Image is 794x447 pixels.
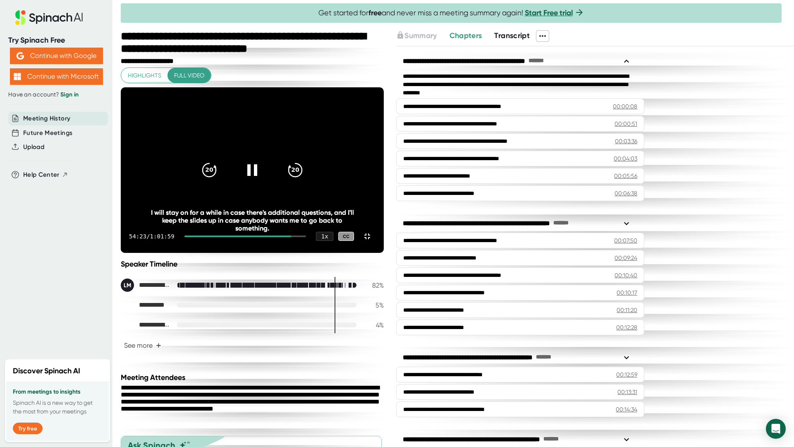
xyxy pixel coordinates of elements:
[615,271,637,279] div: 00:10:40
[450,31,482,40] span: Chapters
[614,154,637,163] div: 00:04:03
[617,288,637,297] div: 00:10:17
[10,68,103,85] button: Continue with Microsoft
[10,48,103,64] button: Continue with Google
[121,318,134,332] div: JR
[121,373,386,382] div: Meeting Attendees
[23,170,60,180] span: Help Center
[613,102,637,111] div: 00:00:08
[616,405,637,413] div: 00:14:34
[23,142,44,152] button: Upload
[13,399,102,416] p: Spinach AI is a new way to get the most from your meetings
[129,233,175,240] div: 54:23 / 1:01:59
[8,91,104,99] div: Have an account?
[13,365,80,377] h2: Discover Spinach AI
[494,30,530,41] button: Transcript
[617,388,637,396] div: 00:13:31
[396,30,437,41] button: Summary
[121,318,170,332] div: Jennifer Raymond
[121,279,170,292] div: Lisa Manvilla
[23,128,72,138] button: Future Meetings
[615,137,637,145] div: 00:03:36
[363,281,384,289] div: 82 %
[614,172,637,180] div: 00:05:56
[363,321,384,329] div: 4 %
[617,306,637,314] div: 00:11:20
[766,419,786,439] div: Open Intercom Messenger
[525,8,573,17] a: Start Free trial
[13,423,43,434] button: Try free
[167,68,211,83] button: Full video
[121,260,384,269] div: Speaker Timeline
[616,323,637,332] div: 00:12:28
[147,209,358,232] div: I will stay on for a while in case there's additional questions, and I'll keep the slides up in c...
[17,52,24,60] img: Aehbyd4JwY73AAAAAElFTkSuQmCC
[494,31,530,40] span: Transcript
[23,170,68,180] button: Help Center
[174,70,204,81] span: Full video
[614,236,637,245] div: 00:07:50
[318,8,584,18] span: Get started for and never miss a meeting summary again!
[121,68,168,83] button: Highlights
[60,91,79,98] a: Sign in
[121,298,170,312] div: Antoinette
[450,30,482,41] button: Chapters
[13,389,102,395] h3: From meetings to insights
[615,254,637,262] div: 00:09:24
[615,189,637,197] div: 00:06:38
[615,120,637,128] div: 00:00:51
[121,298,134,312] div: A
[404,31,437,40] span: Summary
[8,36,104,45] div: Try Spinach Free
[23,114,70,123] button: Meeting History
[396,30,449,42] div: Upgrade to access
[316,232,333,241] div: 1 x
[368,8,382,17] b: free
[363,301,384,309] div: 5 %
[128,70,161,81] span: Highlights
[156,342,161,349] span: +
[121,279,134,292] div: LM
[121,338,165,353] button: See more+
[616,370,637,379] div: 00:12:59
[338,232,354,241] div: CC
